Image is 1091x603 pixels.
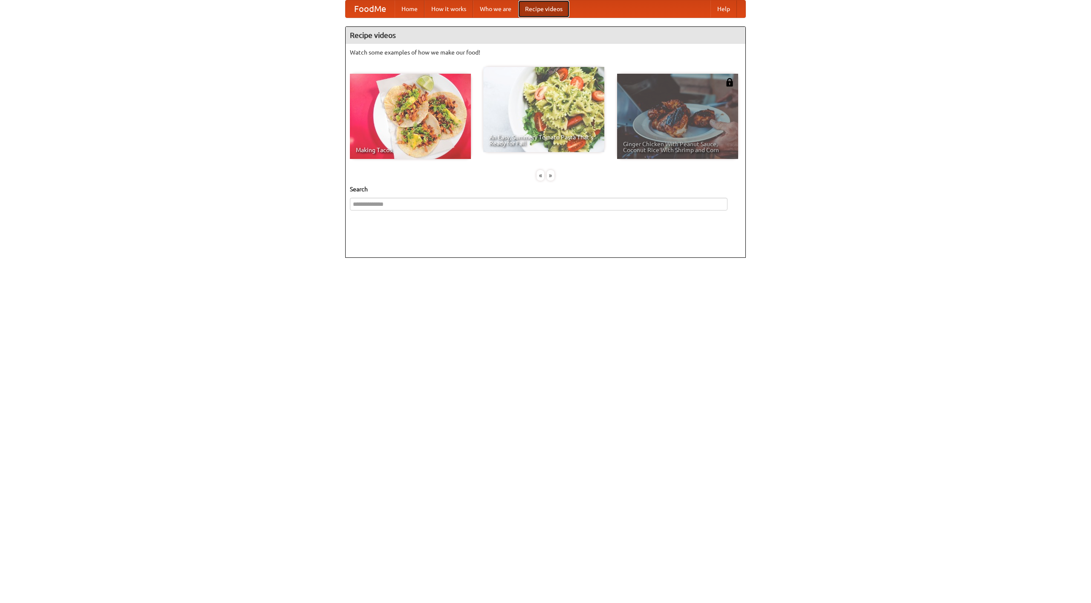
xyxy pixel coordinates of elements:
span: An Easy, Summery Tomato Pasta That's Ready for Fall [489,134,598,146]
a: Who we are [473,0,518,17]
a: Help [710,0,737,17]
a: FoodMe [346,0,395,17]
a: An Easy, Summery Tomato Pasta That's Ready for Fall [483,67,604,152]
a: Home [395,0,424,17]
a: How it works [424,0,473,17]
h4: Recipe videos [346,27,745,44]
h5: Search [350,185,741,193]
img: 483408.png [725,78,734,87]
a: Making Tacos [350,74,471,159]
div: » [547,170,554,181]
a: Recipe videos [518,0,569,17]
span: Making Tacos [356,147,465,153]
div: « [537,170,544,181]
p: Watch some examples of how we make our food! [350,48,741,57]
